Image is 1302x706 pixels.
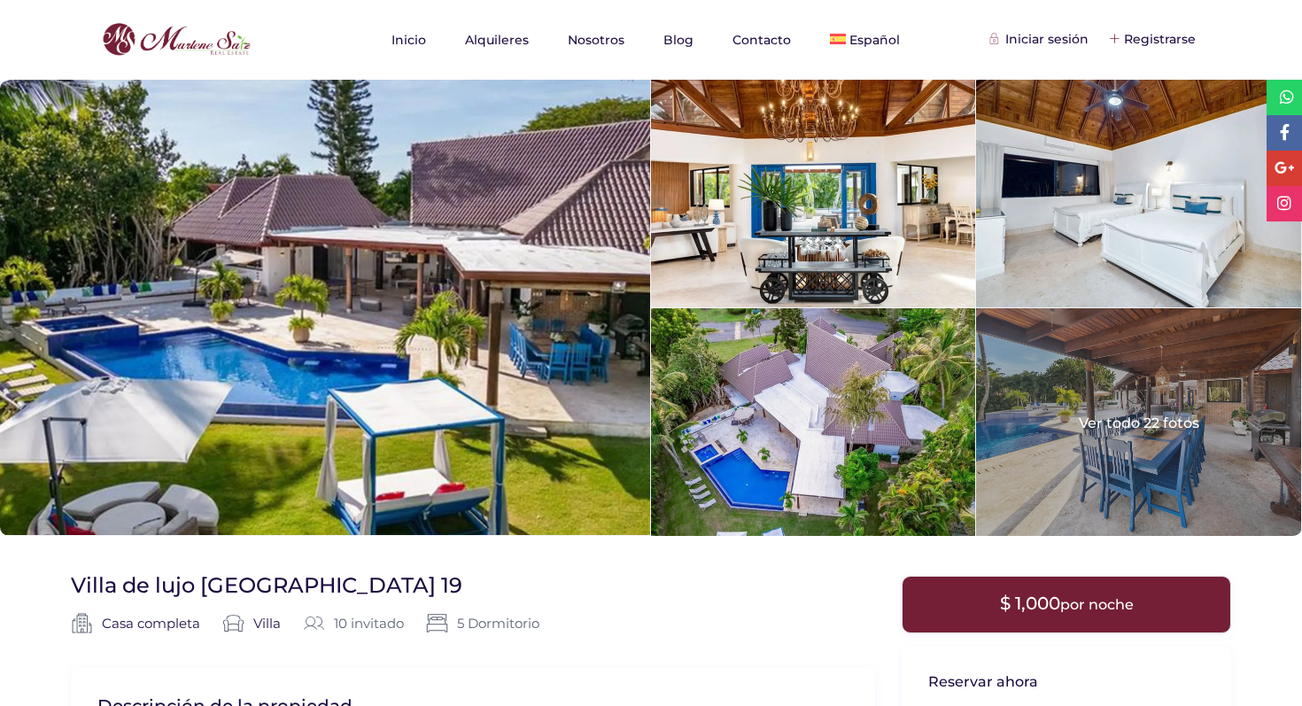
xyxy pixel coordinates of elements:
[102,614,200,633] a: Casa completa
[992,29,1089,49] div: Iniciar sesión
[1111,29,1196,49] div: Registrarse
[97,19,255,61] img: logo
[426,612,539,634] span: 5 Dormitorio
[71,571,462,599] h1: Villa de lujo [GEOGRAPHIC_DATA] 19
[1060,596,1134,613] span: por noche
[303,612,404,634] div: 10 invitado
[928,673,1205,692] h3: Reservar ahora
[253,614,281,633] a: Villa
[902,576,1231,632] div: $ 1,000
[849,32,900,48] span: Español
